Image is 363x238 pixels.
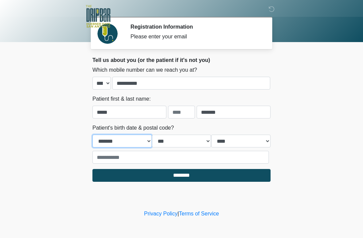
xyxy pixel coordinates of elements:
a: | [177,211,179,216]
img: Agent Avatar [97,24,118,44]
a: Privacy Policy [144,211,178,216]
div: Please enter your email [130,33,260,41]
label: Which mobile number can we reach you at? [92,66,197,74]
h2: Tell us about you (or the patient if it's not you) [92,57,271,63]
a: Terms of Service [179,211,219,216]
label: Patient first & last name: [92,95,151,103]
img: The DRIPBaR - The Strand at Huebner Oaks Logo [86,5,111,28]
label: Patient's birth date & postal code? [92,124,174,132]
